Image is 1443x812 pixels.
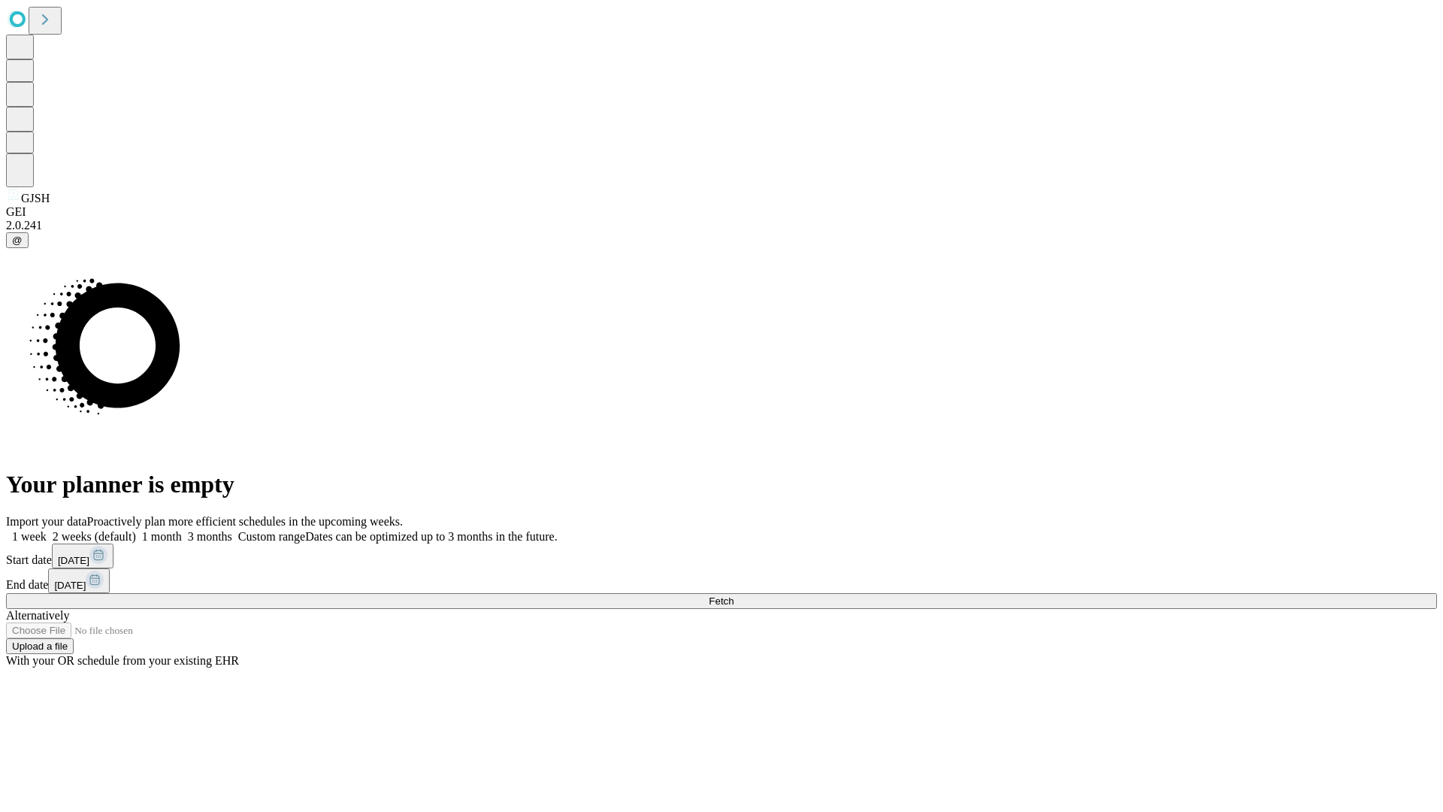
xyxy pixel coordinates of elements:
h1: Your planner is empty [6,471,1437,498]
span: Dates can be optimized up to 3 months in the future. [305,530,557,543]
button: @ [6,232,29,248]
span: @ [12,235,23,246]
span: 2 weeks (default) [53,530,136,543]
button: Upload a file [6,638,74,654]
span: 1 week [12,530,47,543]
span: GJSH [21,192,50,205]
span: Alternatively [6,609,69,622]
span: With your OR schedule from your existing EHR [6,654,239,667]
button: Fetch [6,593,1437,609]
div: GEI [6,205,1437,219]
span: Fetch [709,595,734,607]
button: [DATE] [48,568,110,593]
div: End date [6,568,1437,593]
span: Import your data [6,515,87,528]
span: Proactively plan more efficient schedules in the upcoming weeks. [87,515,403,528]
span: Custom range [238,530,305,543]
span: [DATE] [54,580,86,591]
span: 1 month [142,530,182,543]
button: [DATE] [52,544,113,568]
div: Start date [6,544,1437,568]
span: 3 months [188,530,232,543]
div: 2.0.241 [6,219,1437,232]
span: [DATE] [58,555,89,566]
